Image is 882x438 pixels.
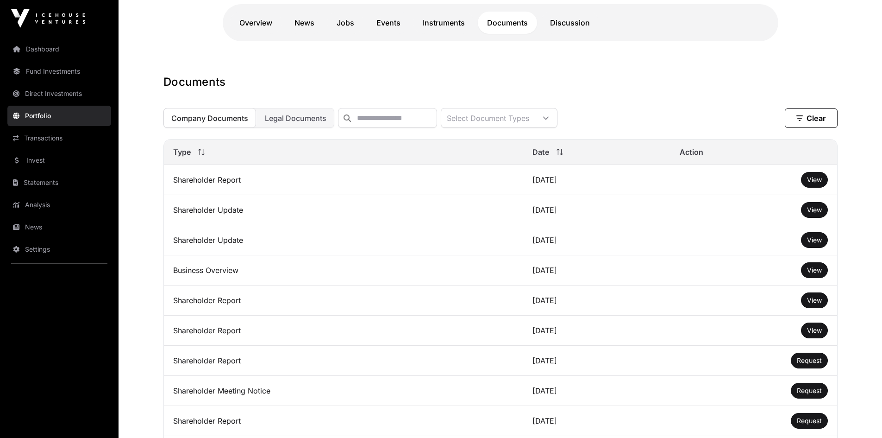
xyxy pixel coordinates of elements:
td: Shareholder Report [164,406,523,436]
td: Shareholder Report [164,165,523,195]
a: Overview [230,12,281,34]
a: Instruments [413,12,474,34]
td: [DATE] [523,406,670,436]
a: View [807,266,822,275]
iframe: Chat Widget [836,394,882,438]
a: Jobs [327,12,363,34]
span: Action [680,146,703,158]
td: Shareholder Report [164,346,523,376]
a: News [285,12,324,34]
nav: Tabs [230,12,771,34]
button: View [801,262,828,278]
span: View [807,176,822,184]
button: View [801,172,828,188]
button: View [801,202,828,218]
a: Request [797,356,822,365]
button: Request [791,383,828,399]
a: Events [367,12,410,34]
td: Shareholder Meeting Notice [164,376,523,406]
span: View [807,296,822,304]
span: Request [797,356,822,364]
img: Icehouse Ventures Logo [11,9,85,28]
a: Analysis [7,195,111,215]
button: View [801,292,828,308]
div: Select Document Types [441,108,535,127]
a: Discussion [541,12,599,34]
a: Portfolio [7,106,111,126]
a: Request [797,386,822,395]
td: [DATE] [523,316,670,346]
a: Invest [7,150,111,171]
a: News [7,217,111,237]
button: Company Documents [163,108,256,128]
button: Legal Documents [257,108,334,128]
span: View [807,236,822,244]
td: Shareholder Report [164,316,523,346]
td: [DATE] [523,286,670,316]
a: Request [797,416,822,425]
a: Dashboard [7,39,111,59]
span: Date [532,146,549,158]
a: View [807,205,822,215]
span: Company Documents [171,114,248,123]
td: Shareholder Update [164,195,523,225]
td: Shareholder Report [164,286,523,316]
span: Legal Documents [265,114,326,123]
span: Type [173,146,191,158]
td: [DATE] [523,255,670,286]
a: Direct Investments [7,83,111,104]
span: Request [797,417,822,425]
a: View [807,235,822,245]
a: Statements [7,172,111,193]
td: [DATE] [523,376,670,406]
span: View [807,326,822,334]
a: Fund Investments [7,61,111,82]
button: Request [791,353,828,368]
a: View [807,326,822,335]
a: Transactions [7,128,111,148]
span: Request [797,387,822,394]
h1: Documents [163,75,838,89]
td: [DATE] [523,195,670,225]
a: Settings [7,239,111,260]
td: Business Overview [164,255,523,286]
button: Request [791,413,828,429]
td: [DATE] [523,225,670,255]
span: View [807,266,822,274]
a: View [807,296,822,305]
td: [DATE] [523,165,670,195]
td: [DATE] [523,346,670,376]
a: Documents [478,12,537,34]
button: View [801,323,828,338]
button: View [801,232,828,248]
a: View [807,175,822,184]
span: View [807,206,822,214]
button: Clear [785,108,838,128]
td: Shareholder Update [164,225,523,255]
